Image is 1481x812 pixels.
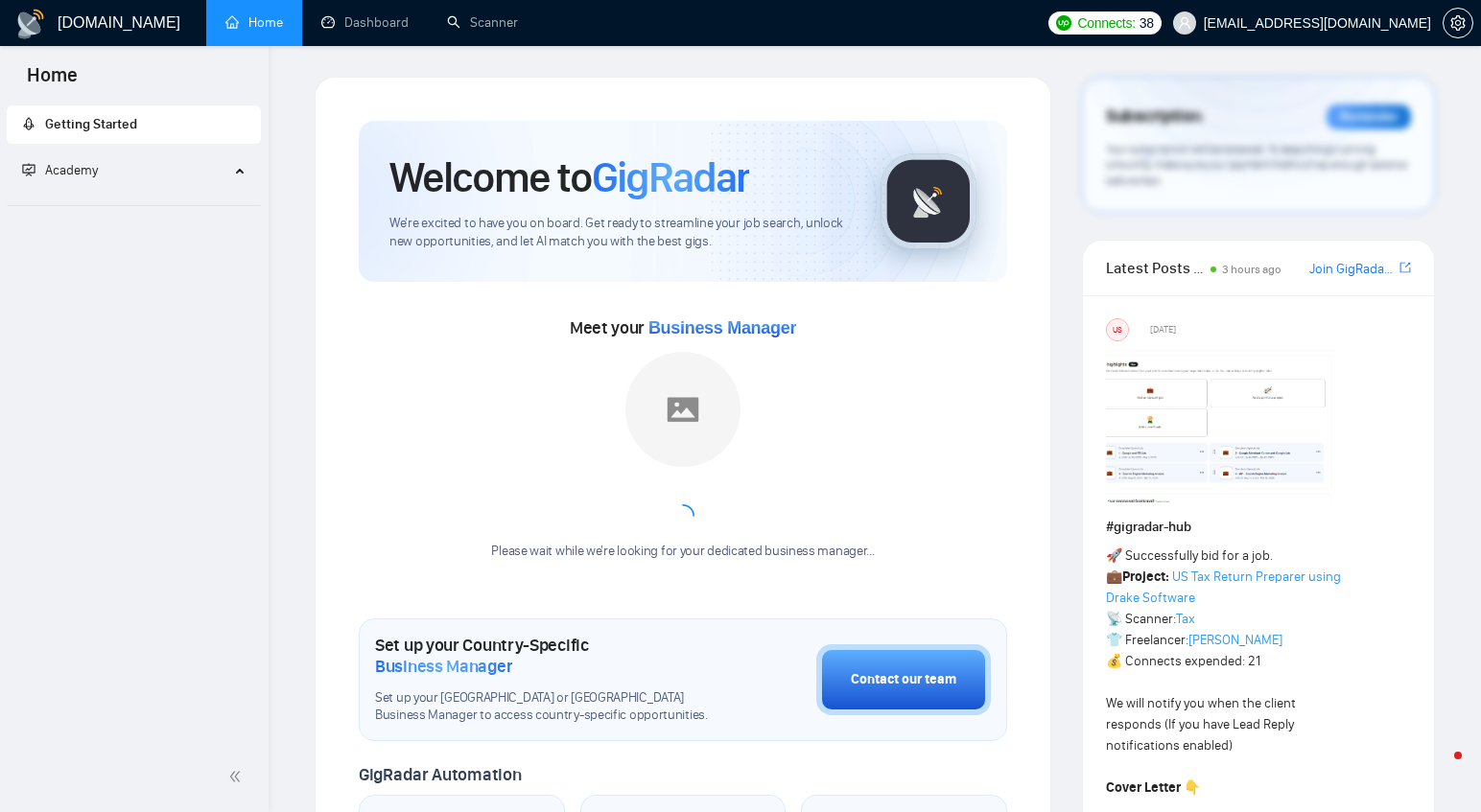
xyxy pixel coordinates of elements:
[7,105,261,144] li: Getting Started
[1327,104,1411,129] div: Reminder
[45,116,137,132] span: Getting Started
[447,14,518,31] a: searchScanner
[1106,517,1411,538] h1: # gigradar-hub
[1056,15,1071,31] img: upwork-logo.png
[1443,15,1473,31] a: setting
[1443,8,1473,38] button: setting
[1140,12,1154,34] span: 38
[1399,259,1411,277] a: export
[389,151,749,203] h1: Welcome to
[1106,101,1201,133] span: Subscription
[22,163,35,176] span: fund-projection-screen
[1106,349,1336,502] img: F09354QB7SM-image.png
[1107,319,1128,340] div: US
[648,318,796,337] span: Business Manager
[1150,321,1176,338] span: [DATE]
[1122,568,1169,585] strong: Project:
[1106,779,1200,796] strong: Cover Letter 👇
[15,9,46,39] img: logo
[359,764,521,785] span: GigRadar Automation
[625,352,740,467] img: placeholder.png
[480,543,885,561] div: Please wait while we're looking for your dedicated business manager...
[12,61,93,102] span: Home
[1309,259,1396,280] a: Join GigRadar Slack Community
[1444,15,1472,31] span: setting
[375,656,512,677] span: Business Manager
[1416,747,1462,793] iframe: Intercom live chat
[1106,568,1341,606] a: US Tax Return Preparer using Drake Software
[1106,256,1205,280] span: Latest Posts from the GigRadar Community
[321,14,409,31] a: dashboardDashboard
[1399,260,1411,275] span: export
[22,162,98,178] span: Academy
[1106,142,1407,188] span: Your subscription will be renewed. To keep things running smoothly, make sure your payment method...
[592,151,749,203] span: GigRadar
[570,317,796,338] span: Meet your
[1188,632,1282,648] a: [PERSON_NAME]
[1222,263,1281,276] span: 3 hours ago
[1077,12,1135,34] span: Connects:
[225,14,283,31] a: homeHome
[228,767,247,786] span: double-left
[1176,611,1195,627] a: Tax
[375,689,720,726] span: Set up your [GEOGRAPHIC_DATA] or [GEOGRAPHIC_DATA] Business Manager to access country-specific op...
[851,669,956,690] div: Contact our team
[1178,16,1191,30] span: user
[881,153,976,249] img: gigradar-logo.png
[375,635,720,677] h1: Set up your Country-Specific
[22,117,35,130] span: rocket
[7,197,261,210] li: Academy Homepage
[45,162,98,178] span: Academy
[389,215,850,251] span: We're excited to have you on board. Get ready to streamline your job search, unlock new opportuni...
[671,504,694,527] span: loading
[816,644,991,715] button: Contact our team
